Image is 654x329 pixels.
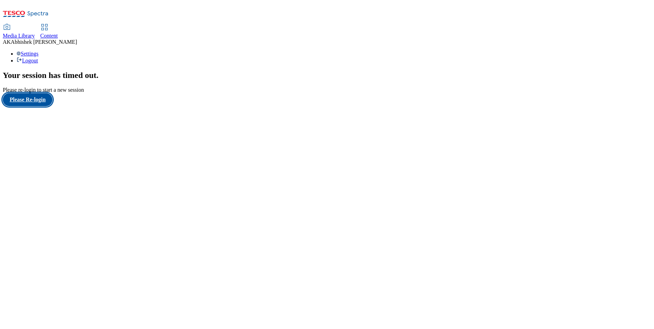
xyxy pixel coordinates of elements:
[3,93,52,106] button: Please Re-login
[11,39,77,45] span: Abhishek [PERSON_NAME]
[17,51,39,57] a: Settings
[40,33,58,39] span: Content
[3,24,35,39] a: Media Library
[3,87,651,93] div: Please re-login to start a new session
[3,71,651,80] h2: Your session has timed out
[3,39,11,45] span: AK
[40,24,58,39] a: Content
[3,33,35,39] span: Media Library
[17,58,38,63] a: Logout
[3,93,651,106] a: Please Re-login
[97,71,99,80] span: .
